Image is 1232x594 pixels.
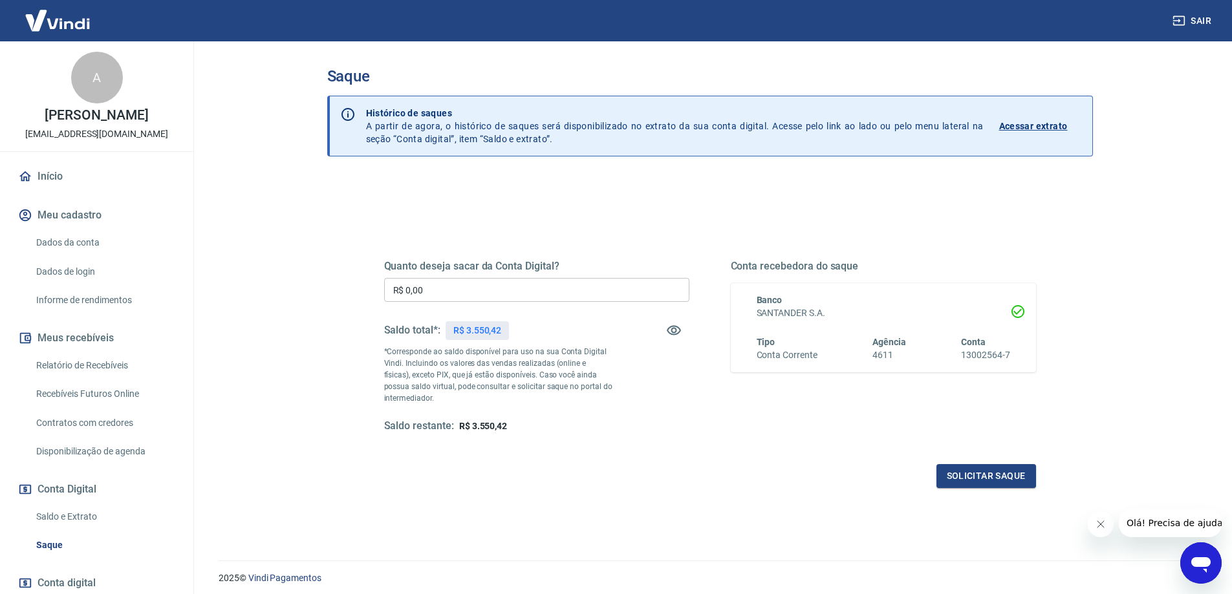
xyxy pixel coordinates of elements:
span: Conta [961,337,986,347]
iframe: Fechar mensagem [1088,511,1114,537]
p: [PERSON_NAME] [45,109,148,122]
button: Solicitar saque [936,464,1036,488]
a: Início [16,162,178,191]
iframe: Botão para abrir a janela de mensagens [1180,542,1222,584]
p: R$ 3.550,42 [453,324,501,337]
a: Disponibilização de agenda [31,438,178,465]
h6: 13002564-7 [961,348,1010,362]
button: Conta Digital [16,475,178,504]
a: Vindi Pagamentos [248,573,321,583]
span: Conta digital [38,574,96,592]
span: Tipo [757,337,775,347]
a: Relatório de Recebíveis [31,352,178,379]
h6: SANTANDER S.A. [757,306,1010,320]
a: Contratos com credores [31,410,178,436]
span: R$ 3.550,42 [459,421,507,431]
h6: Conta Corrente [757,348,817,362]
button: Meus recebíveis [16,324,178,352]
div: A [71,52,123,103]
p: A partir de agora, o histórico de saques será disponibilizado no extrato da sua conta digital. Ac... [366,107,984,145]
p: Acessar extrato [999,120,1068,133]
h5: Conta recebedora do saque [731,260,1036,273]
a: Saldo e Extrato [31,504,178,530]
span: Agência [872,337,906,347]
h5: Saldo total*: [384,324,440,337]
p: Histórico de saques [366,107,984,120]
a: Dados da conta [31,229,178,256]
a: Dados de login [31,259,178,285]
h3: Saque [327,67,1093,85]
a: Informe de rendimentos [31,287,178,313]
h6: 4611 [872,348,906,362]
a: Recebíveis Futuros Online [31,381,178,407]
a: Saque [31,532,178,558]
span: Banco [757,295,783,305]
button: Meu cadastro [16,201,178,229]
button: Sair [1170,9,1216,33]
span: Olá! Precisa de ajuda? [8,9,109,19]
p: [EMAIL_ADDRESS][DOMAIN_NAME] [25,127,168,141]
p: 2025 © [219,571,1201,585]
h5: Quanto deseja sacar da Conta Digital? [384,260,689,273]
h5: Saldo restante: [384,419,454,433]
p: *Corresponde ao saldo disponível para uso na sua Conta Digital Vindi. Incluindo os valores das ve... [384,346,613,404]
a: Acessar extrato [999,107,1082,145]
iframe: Mensagem da empresa [1119,509,1222,537]
img: Vindi [16,1,100,40]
